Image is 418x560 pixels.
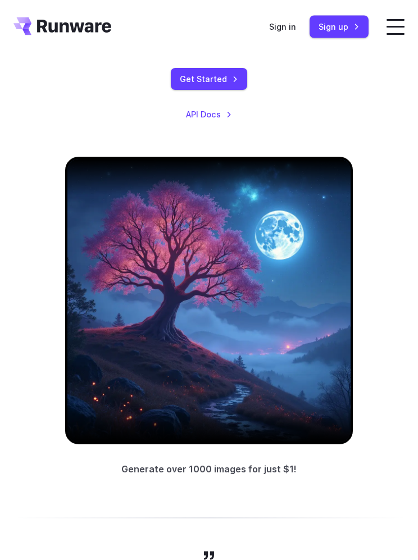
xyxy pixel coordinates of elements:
a: Sign in [269,20,296,33]
a: Get Started [171,69,247,90]
p: Generate over 1000 images for just $1! [121,463,297,477]
a: Sign up [310,16,369,38]
a: Go to / [13,17,111,35]
a: API Docs [186,108,232,121]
